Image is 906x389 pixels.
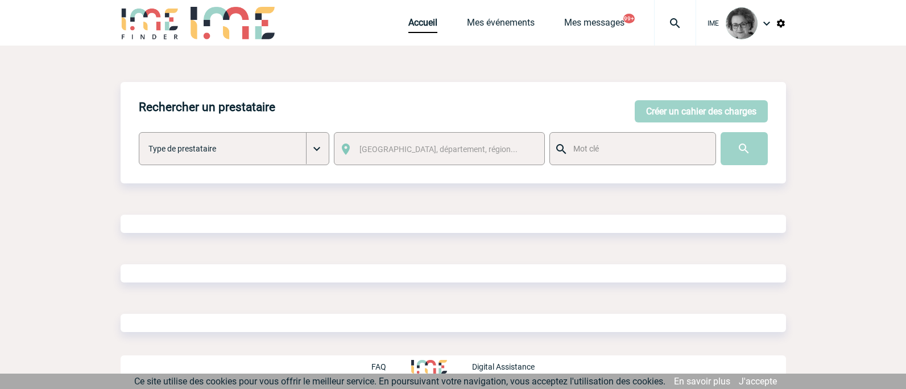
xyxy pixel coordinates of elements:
[623,14,635,23] button: 99+
[411,360,446,374] img: http://www.idealmeetingsevents.fr/
[371,362,386,371] p: FAQ
[467,17,535,33] a: Mes événements
[359,145,518,154] span: [GEOGRAPHIC_DATA], département, région...
[721,132,768,165] input: Submit
[726,7,758,39] img: 101028-0.jpg
[121,7,180,39] img: IME-Finder
[739,376,777,387] a: J'accepte
[408,17,437,33] a: Accueil
[674,376,730,387] a: En savoir plus
[134,376,665,387] span: Ce site utilise des cookies pour vous offrir le meilleur service. En poursuivant votre navigation...
[472,362,535,371] p: Digital Assistance
[708,19,719,27] span: IME
[371,361,411,371] a: FAQ
[139,100,275,114] h4: Rechercher un prestataire
[570,141,705,156] input: Mot clé
[564,17,624,33] a: Mes messages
